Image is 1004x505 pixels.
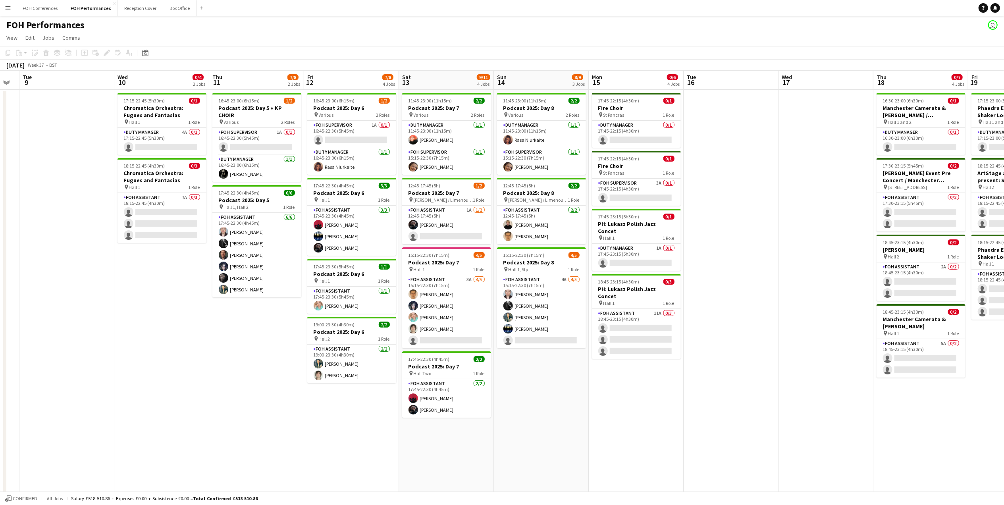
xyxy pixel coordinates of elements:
[883,309,924,315] span: 18:45-23:15 (4h30m)
[379,322,390,328] span: 2/2
[952,81,964,87] div: 4 Jobs
[888,254,900,260] span: Hall 2
[6,19,85,31] h1: FOH Performances
[307,317,396,383] div: 19:00-23:30 (4h30m)2/2Podcast 2025: Day 6 Hall 21 RoleFOH Assistant2/219:00-23:30 (4h30m)[PERSON_...
[598,214,640,220] span: 17:45-23:15 (5h30m)
[572,74,583,80] span: 8/9
[409,252,450,258] span: 15:15-22:30 (7h15m)
[877,304,965,378] div: 18:45-23:15 (4h30m)0/2Manchester Camerata & [PERSON_NAME] Hall 11 RoleFOH Assistant5A0/218:45-23:...
[592,151,681,206] app-job-card: 17:45-22:15 (4h30m)0/1Fire Choir St Pancras1 RoleFOH Supervisor3A0/117:45-22:15 (4h30m)
[509,197,568,203] span: [PERSON_NAME] / Limehouse / Wenlock + STP
[572,81,585,87] div: 3 Jobs
[497,178,586,244] app-job-card: 12:45-17:45 (5h)2/2Podcast 2025: Day 8 [PERSON_NAME] / Limehouse / Wenlock + STP1 RoleFOH Assista...
[378,336,390,342] span: 1 Role
[497,93,586,175] div: 11:45-23:00 (11h15m)2/2Podcast 2025: Day 8 Various2 RolesDuty Manager1/111:45-23:00 (11h15m)Rasa ...
[592,162,681,170] h3: Fire Choir
[402,259,491,266] h3: Podcast 2025: Day 7
[383,81,395,87] div: 4 Jobs
[22,33,38,43] a: Edit
[877,104,965,119] h3: Manchester Camerata & [PERSON_NAME] / [PERSON_NAME] + KP CHOIR
[16,0,64,16] button: FOH Conferences
[877,193,965,231] app-card-role: FOH Assistant0/217:30-23:15 (5h45m)
[118,93,206,155] app-job-card: 17:15-22:45 (5h30m)0/1Chromatica Orchestra: Fugues and Fantasias Hall 11 RoleDuty Manager4A0/117:...
[212,128,301,155] app-card-role: FOH Supervisor1A0/116:45-22:30 (5h45m)
[877,339,965,378] app-card-role: FOH Assistant5A0/218:45-23:15 (4h30m)
[591,78,602,87] span: 15
[6,34,17,41] span: View
[284,98,295,104] span: 1/2
[402,121,491,148] app-card-role: Duty Manager1/111:45-23:00 (11h15m)[PERSON_NAME]
[497,206,586,244] app-card-role: FOH Assistant2/212:45-17:45 (5h)[PERSON_NAME][PERSON_NAME]
[49,62,57,68] div: BST
[319,112,334,118] span: Various
[780,78,792,87] span: 17
[877,158,965,231] div: 17:30-23:15 (5h45m)0/2[PERSON_NAME] Event Pre Concert / Manchester Camerata & [PERSON_NAME] [STRE...
[124,163,165,169] span: 18:15-22:45 (4h30m)
[319,336,330,342] span: Hall 2
[212,104,301,119] h3: Podcast 2025: Day 5 + KP CHOIR
[189,163,200,169] span: 0/3
[592,73,602,81] span: Mon
[409,183,441,189] span: 12:45-17:45 (5h)
[888,184,927,190] span: [STREET_ADDRESS]
[64,0,118,16] button: FOH Performances
[379,98,390,104] span: 1/2
[212,155,301,182] app-card-role: Duty Manager1/116:45-23:00 (6h15m)[PERSON_NAME]
[603,170,624,176] span: St Pancras
[592,209,681,271] app-job-card: 17:45-23:15 (5h30m)0/1PH: Lukasz Polish Jazz Concet Hall 11 RoleDuty Manager1A0/117:45-23:15 (5h30m)
[212,185,301,297] app-job-card: 17:45-22:30 (4h45m)6/6Podcast 2025: Day 5 Hall 1, Hall 21 RoleFOH Assistant6/617:45-22:30 (4h45m)...
[62,34,80,41] span: Comms
[307,328,396,335] h3: Podcast 2025: Day 6
[592,285,681,300] h3: PH: Lukasz Polish Jazz Concet
[414,197,473,203] span: [PERSON_NAME] / Limehouse / Wenlock
[402,247,491,348] app-job-card: 15:15-22:30 (7h15m)4/5Podcast 2025: Day 7 Hall 11 RoleFOH Assistant3A4/515:15-22:30 (7h15m)[PERSO...
[568,183,580,189] span: 2/2
[496,78,507,87] span: 14
[503,183,536,189] span: 12:45-17:45 (5h)
[592,220,681,235] h3: PH: Lukasz Polish Jazz Concet
[402,93,491,175] div: 11:45-23:00 (11h15m)2/2Podcast 2025: Day 7 Various2 RolesDuty Manager1/111:45-23:00 (11h15m)[PERS...
[877,93,965,155] app-job-card: 16:30-23:00 (6h30m)0/1Manchester Camerata & [PERSON_NAME] / [PERSON_NAME] + KP CHOIR Hall 1 and 2...
[888,119,912,125] span: Hall 1 and 2
[26,62,46,68] span: Week 37
[118,193,206,243] app-card-role: FOH Assistant7A0/318:15-22:45 (4h30m)
[118,170,206,184] h3: Chromatica Orchestra: Fugues and Fantasias
[283,204,295,210] span: 1 Role
[307,178,396,256] div: 17:45-22:30 (4h45m)3/3Podcast 2025: Day 6 Hall 11 RoleFOH Assistant3/317:45-22:30 (4h45m)[PERSON_...
[497,73,507,81] span: Sun
[598,279,640,285] span: 18:45-23:15 (4h30m)
[877,235,965,301] app-job-card: 18:45-23:15 (4h30m)0/2[PERSON_NAME] Hall 21 RoleFOH Assistant2A0/218:45-23:15 (4h30m)
[592,93,681,148] app-job-card: 17:45-22:15 (4h30m)0/1Fire Choir St Pancras1 RoleDuty Manager0/117:45-22:15 (4h30m)
[409,356,450,362] span: 17:45-22:30 (4h45m)
[948,254,959,260] span: 1 Role
[782,73,792,81] span: Wed
[314,264,355,270] span: 17:45-23:30 (5h45m)
[948,184,959,190] span: 1 Role
[212,93,301,182] app-job-card: 16:45-23:00 (6h15m)1/2Podcast 2025: Day 5 + KP CHOIR Various2 RolesFOH Supervisor1A0/116:45-22:30...
[948,309,959,315] span: 0/2
[663,279,674,285] span: 0/3
[414,112,429,118] span: Various
[877,316,965,330] h3: Manchester Camerata & [PERSON_NAME]
[568,197,580,203] span: 1 Role
[477,81,490,87] div: 4 Jobs
[307,121,396,148] app-card-role: FOH Supervisor1A0/116:45-22:30 (5h45m)
[402,351,491,418] app-job-card: 17:45-22:30 (4h45m)2/2Podcast 2025: Day 7 Hall Two1 RoleFOH Assistant2/217:45-22:30 (4h45m)[PERSO...
[509,112,524,118] span: Various
[189,119,200,125] span: 1 Role
[971,73,978,81] span: Fri
[378,278,390,284] span: 1 Role
[948,163,959,169] span: 0/2
[118,0,163,16] button: Reception Cover
[219,98,260,104] span: 16:45-23:00 (6h15m)
[307,148,396,175] app-card-role: Duty Manager1/116:45-23:00 (6h15m)Rasa Niurkaite
[473,370,485,376] span: 1 Role
[663,170,674,176] span: 1 Role
[118,158,206,243] app-job-card: 18:15-22:45 (4h30m)0/3Chromatica Orchestra: Fugues and Fantasias Hall 11 RoleFOH Assistant7A0/318...
[503,252,545,258] span: 15:15-22:30 (7h15m)
[124,98,165,104] span: 17:15-22:45 (5h30m)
